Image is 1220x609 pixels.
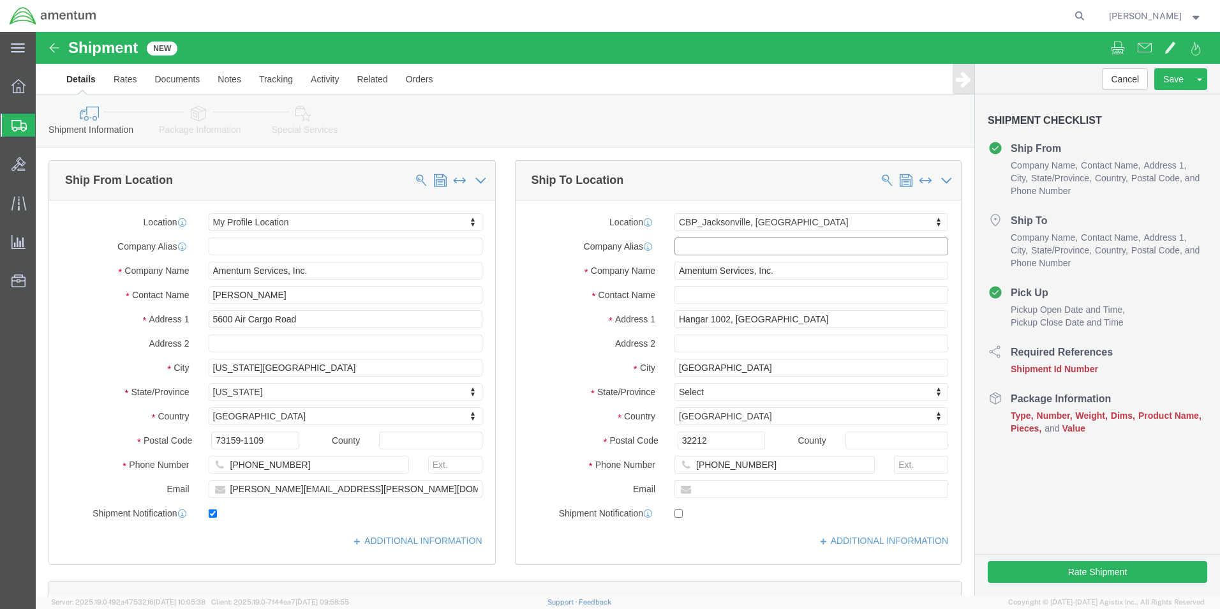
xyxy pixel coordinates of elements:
button: [PERSON_NAME] [1108,8,1203,24]
a: Support [547,598,579,606]
span: Zachary Bolhuis [1109,9,1182,23]
span: [DATE] 10:05:38 [154,598,205,606]
img: logo [9,6,97,26]
span: Client: 2025.19.0-7f44ea7 [211,598,349,606]
span: Server: 2025.19.0-192a4753216 [51,598,205,606]
a: Feedback [579,598,611,606]
iframe: FS Legacy Container [36,32,1220,596]
span: Copyright © [DATE]-[DATE] Agistix Inc., All Rights Reserved [1008,597,1205,608]
span: [DATE] 09:58:55 [295,598,349,606]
